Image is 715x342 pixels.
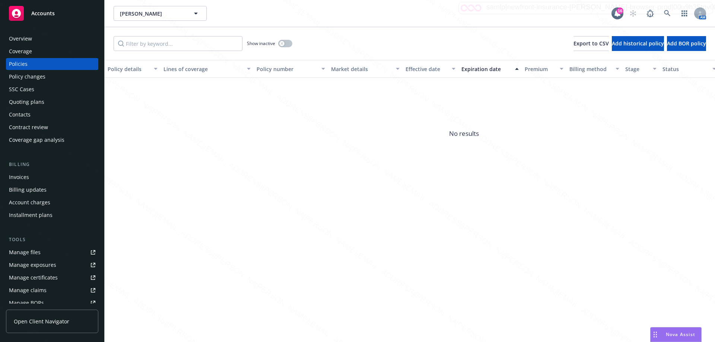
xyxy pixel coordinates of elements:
[6,96,98,108] a: Quoting plans
[6,236,98,243] div: Tools
[31,10,55,16] span: Accounts
[6,45,98,57] a: Coverage
[651,327,660,342] div: Drag to move
[9,196,50,208] div: Account charges
[328,60,403,78] button: Market details
[612,36,664,51] button: Add historical policy
[6,134,98,146] a: Coverage gap analysis
[643,6,658,21] a: Report a Bug
[525,65,555,73] div: Premium
[6,161,98,168] div: Billing
[662,65,708,73] div: Status
[522,60,566,78] button: Premium
[6,171,98,183] a: Invoices
[9,184,47,196] div: Billing updates
[6,196,98,208] a: Account charges
[569,65,611,73] div: Billing method
[6,71,98,83] a: Policy changes
[161,60,254,78] button: Lines of coverage
[163,65,242,73] div: Lines of coverage
[626,6,641,21] a: Start snowing
[108,65,149,73] div: Policy details
[257,65,317,73] div: Policy number
[9,96,44,108] div: Quoting plans
[6,33,98,45] a: Overview
[666,331,695,338] span: Nova Assist
[247,40,275,47] span: Show inactive
[6,83,98,95] a: SSC Cases
[14,317,69,325] span: Open Client Navigator
[566,60,622,78] button: Billing method
[9,272,58,284] div: Manage certificates
[114,36,242,51] input: Filter by keyword...
[6,297,98,309] a: Manage BORs
[6,284,98,296] a: Manage claims
[573,40,609,47] span: Export to CSV
[9,45,32,57] div: Coverage
[622,60,660,78] button: Stage
[105,60,161,78] button: Policy details
[114,6,207,21] button: [PERSON_NAME]
[406,65,447,73] div: Effective date
[9,58,28,70] div: Policies
[6,272,98,284] a: Manage certificates
[120,10,184,17] span: [PERSON_NAME]
[617,7,623,14] div: 16
[667,40,706,47] span: Add BOR policy
[6,58,98,70] a: Policies
[6,246,98,258] a: Manage files
[573,36,609,51] button: Export to CSV
[9,209,53,221] div: Installment plans
[650,327,702,342] button: Nova Assist
[6,3,98,24] a: Accounts
[677,6,692,21] a: Switch app
[6,209,98,221] a: Installment plans
[9,33,32,45] div: Overview
[660,6,675,21] a: Search
[461,65,511,73] div: Expiration date
[9,134,64,146] div: Coverage gap analysis
[612,40,664,47] span: Add historical policy
[458,60,522,78] button: Expiration date
[9,121,48,133] div: Contract review
[9,109,31,121] div: Contacts
[9,171,29,183] div: Invoices
[9,83,34,95] div: SSC Cases
[9,71,45,83] div: Policy changes
[9,246,41,258] div: Manage files
[254,60,328,78] button: Policy number
[6,121,98,133] a: Contract review
[625,65,648,73] div: Stage
[6,184,98,196] a: Billing updates
[9,284,47,296] div: Manage claims
[667,36,706,51] button: Add BOR policy
[9,297,44,309] div: Manage BORs
[6,109,98,121] a: Contacts
[9,259,56,271] div: Manage exposures
[6,259,98,271] a: Manage exposures
[331,65,391,73] div: Market details
[403,60,458,78] button: Effective date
